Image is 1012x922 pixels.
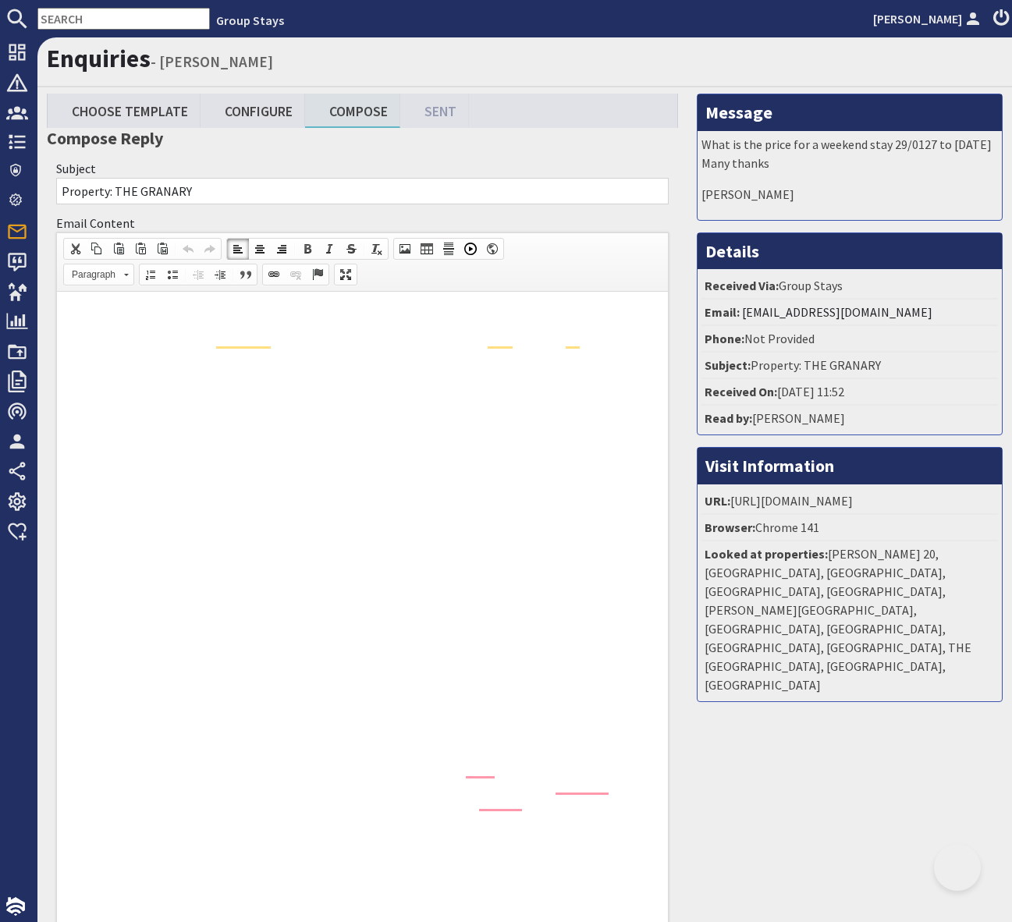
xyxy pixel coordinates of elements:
[705,384,777,399] strong: Received On:
[201,94,305,127] a: Configure
[698,94,1002,130] h3: Message
[140,264,162,285] a: Insert/Remove Numbered List
[64,239,86,259] a: Cut
[460,239,481,259] a: Insert a Youtube, Vimeo or Dailymotion video
[701,406,998,431] li: [PERSON_NAME]
[216,12,284,28] a: Group Stays
[86,239,108,259] a: Copy
[335,264,357,285] a: Maximize
[285,264,307,285] a: Unlink
[698,233,1002,269] h3: Details
[6,897,25,916] img: staytech_i_w-64f4e8e9ee0a9c174fd5317b4b171b261742d2d393467e5bdba4413f4f884c10.svg
[177,239,199,259] a: Undo
[187,264,209,285] a: Decrease Indent
[64,264,119,285] span: Paragraph
[130,239,151,259] a: Paste as plain text
[305,94,400,127] a: Compose
[151,239,173,259] a: Paste from Word
[438,239,460,259] a: Insert Horizontal Line
[701,135,998,172] p: What is the price for a weekend stay 29/0127 to [DATE] Many thanks
[318,239,340,259] a: Italic
[701,541,998,697] li: [PERSON_NAME] 20, [GEOGRAPHIC_DATA], [GEOGRAPHIC_DATA], [GEOGRAPHIC_DATA], [GEOGRAPHIC_DATA], [PE...
[227,239,249,259] a: Align Left
[705,357,751,373] strong: Subject:
[742,304,932,320] a: [EMAIL_ADDRESS][DOMAIN_NAME]
[698,448,1002,484] h3: Visit Information
[701,185,998,204] p: [PERSON_NAME]
[705,493,730,509] strong: URL:
[340,239,362,259] a: Strikethrough
[162,264,183,285] a: Insert/Remove Bulleted List
[48,94,201,127] a: Choose Template
[56,215,135,231] label: Email Content
[63,264,134,285] a: Paragraph
[307,264,328,285] a: Anchor
[37,8,210,30] input: SEARCH
[47,43,151,74] a: Enquiries
[249,239,271,259] a: Center
[701,326,998,353] li: Not Provided
[151,52,273,71] small: - [PERSON_NAME]
[705,410,752,426] strong: Read by:
[705,546,828,562] strong: Looked at properties:
[701,353,998,379] li: Property: THE GRANARY
[199,239,221,259] a: Redo
[56,161,96,176] label: Subject
[366,239,388,259] a: Remove Format
[394,239,416,259] a: Image
[701,273,998,300] li: Group Stays
[701,488,998,515] li: [URL][DOMAIN_NAME]
[705,304,740,320] strong: Email:
[705,278,779,293] strong: Received Via:
[209,264,231,285] a: Increase Indent
[296,239,318,259] a: Bold
[873,9,984,28] a: [PERSON_NAME]
[934,844,981,891] iframe: Toggle Customer Support
[108,239,130,259] a: Paste
[701,515,998,541] li: Chrome 141
[235,264,257,285] a: Block Quote
[47,128,678,148] h3: Compose Reply
[416,239,438,259] a: Table
[271,239,293,259] a: Align Right
[263,264,285,285] a: Link
[705,331,744,346] strong: Phone:
[705,520,755,535] strong: Browser:
[400,94,469,127] a: Sent
[701,379,998,406] li: [DATE] 11:52
[481,239,503,259] a: IFrame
